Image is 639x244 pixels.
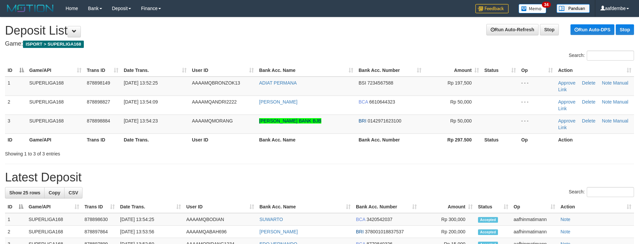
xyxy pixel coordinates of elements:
[184,201,257,213] th: User ID: activate to sort column ascending
[519,4,547,13] img: Button%20Memo.svg
[556,64,634,77] th: Action: activate to sort column ascending
[5,96,27,115] td: 2
[26,201,82,213] th: Game/API: activate to sort column ascending
[419,226,475,238] td: Rp 200,000
[482,64,519,77] th: Status: activate to sort column ascending
[82,213,117,226] td: 878898630
[256,64,356,77] th: Bank Acc. Name: activate to sort column ascending
[117,201,184,213] th: Date Trans.: activate to sort column ascending
[259,99,297,105] a: [PERSON_NAME]
[511,226,558,238] td: aafhinmatimann
[353,201,419,213] th: Bank Acc. Number: activate to sort column ascending
[356,64,424,77] th: Bank Acc. Number: activate to sort column ascending
[616,24,634,35] a: Stop
[259,80,297,86] a: ADIAT PERMANA
[5,133,27,146] th: ID
[124,99,158,105] span: [DATE] 13:54:09
[184,213,257,226] td: AAAAMQBODIAN
[558,80,628,92] a: Manual Link
[189,133,256,146] th: User ID
[5,77,27,96] td: 1
[124,80,158,86] span: [DATE] 13:52:25
[486,24,539,35] a: Run Auto-Refresh
[82,201,117,213] th: Trans ID: activate to sort column ascending
[5,64,27,77] th: ID: activate to sort column descending
[519,96,556,115] td: - - -
[5,226,26,238] td: 2
[87,118,110,123] span: 878898884
[448,80,472,86] span: Rp 197,500
[124,118,158,123] span: [DATE] 13:54:23
[519,133,556,146] th: Op
[5,148,261,157] div: Showing 1 to 3 of 3 entries
[475,4,509,13] img: Feedback.jpg
[602,80,612,86] a: Note
[424,64,482,77] th: Amount: activate to sort column ascending
[367,217,393,222] span: Copy 3420542037 to clipboard
[558,201,634,213] th: Action: activate to sort column ascending
[49,190,60,195] span: Copy
[356,217,365,222] span: BCA
[511,201,558,213] th: Op: activate to sort column ascending
[582,118,595,123] a: Delete
[259,217,283,222] a: SUWARTO
[482,133,519,146] th: Status
[27,77,84,96] td: SUPERLIGA168
[27,64,84,77] th: Game/API: activate to sort column ascending
[5,187,45,198] a: Show 25 rows
[558,99,575,105] a: Approve
[84,64,121,77] th: Trans ID: activate to sort column ascending
[582,99,595,105] a: Delete
[259,118,321,123] a: [PERSON_NAME] BANK BJB
[419,201,475,213] th: Amount: activate to sort column ascending
[356,229,364,234] span: BRI
[557,4,590,13] img: panduan.png
[117,226,184,238] td: [DATE] 13:53:56
[5,201,26,213] th: ID: activate to sort column descending
[556,133,634,146] th: Action
[259,229,298,234] a: [PERSON_NAME]
[5,41,634,47] h4: Game:
[540,24,559,35] a: Stop
[5,171,634,184] h1: Latest Deposit
[5,213,26,226] td: 1
[27,115,84,133] td: SUPERLIGA168
[64,187,82,198] a: CSV
[84,133,121,146] th: Trans ID
[450,118,472,123] span: Rp 50,000
[419,213,475,226] td: Rp 300,000
[560,217,570,222] a: Note
[117,213,184,226] td: [DATE] 13:54:25
[192,118,233,123] span: AAAAMQMORANG
[558,80,575,86] a: Approve
[26,226,82,238] td: SUPERLIGA168
[257,201,353,213] th: Bank Acc. Name: activate to sort column ascending
[570,24,614,35] a: Run Auto-DPS
[121,64,189,77] th: Date Trans.: activate to sort column ascending
[5,3,56,13] img: MOTION_logo.png
[542,2,551,8] span: 34
[5,24,634,37] h1: Deposit List
[5,115,27,133] td: 3
[359,80,366,86] span: BSI
[558,99,628,111] a: Manual Link
[511,213,558,226] td: aafhinmatimann
[587,51,634,61] input: Search:
[184,226,257,238] td: AAAAMQABAH696
[560,229,570,234] a: Note
[189,64,256,77] th: User ID: activate to sort column ascending
[569,187,634,197] label: Search:
[69,190,78,195] span: CSV
[192,80,240,86] span: AAAAMQBRONZOK13
[9,190,40,195] span: Show 25 rows
[569,51,634,61] label: Search:
[475,201,511,213] th: Status: activate to sort column ascending
[365,229,404,234] span: Copy 378001018837537 to clipboard
[558,118,575,123] a: Approve
[359,99,368,105] span: BCA
[368,118,401,123] span: Copy 0142971623100 to clipboard
[582,80,595,86] a: Delete
[192,99,237,105] span: AAAAMQANDRI2222
[587,187,634,197] input: Search:
[478,229,498,235] span: Accepted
